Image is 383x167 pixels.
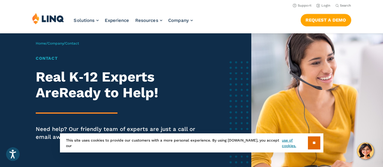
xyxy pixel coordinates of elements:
[293,4,312,8] a: Support
[105,18,129,23] a: Experience
[168,18,193,23] a: Company
[335,3,351,8] button: Open Search Bar
[32,13,64,24] img: LINQ | K‑12 Software
[74,18,99,23] a: Solutions
[316,4,331,8] a: Login
[74,13,193,33] nav: Primary Navigation
[282,138,308,149] a: use of cookies.
[36,41,79,45] span: / /
[60,133,323,152] div: This site uses cookies to provide our customers with a more personal experience. By using [DOMAIN...
[65,41,79,45] span: Contact
[59,85,158,101] strong: Ready to Help!
[36,69,206,101] h2: Real K‑12 Experts Are
[36,41,46,45] a: Home
[168,18,189,23] span: Company
[135,18,158,23] span: Resources
[357,142,374,159] button: Hello, have a question? Let’s chat.
[301,13,351,26] nav: Button Navigation
[36,125,206,141] p: Need help? Our friendly team of experts are just a call or email away.
[48,41,64,45] a: Company
[340,4,351,8] span: Search
[36,55,206,62] h1: Contact
[74,18,95,23] span: Solutions
[135,18,162,23] a: Resources
[301,14,351,26] a: Request a Demo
